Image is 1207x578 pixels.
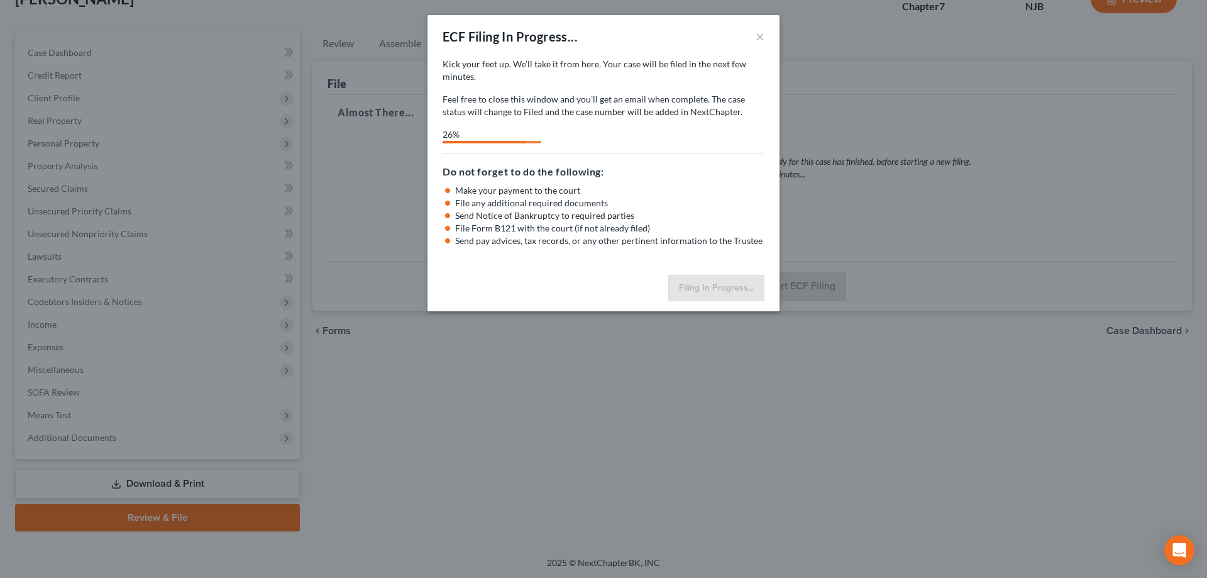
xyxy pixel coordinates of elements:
[455,209,764,222] li: Send Notice of Bankruptcy to required parties
[1164,535,1194,565] div: Open Intercom Messenger
[443,128,526,141] div: 26%
[455,197,764,209] li: File any additional required documents
[455,222,764,235] li: File Form B121 with the court (if not already filed)
[455,184,764,197] li: Make your payment to the court
[668,275,764,301] button: Filing In Progress...
[443,28,578,45] div: ECF Filing In Progress...
[756,29,764,44] button: ×
[443,164,764,179] h5: Do not forget to do the following:
[443,58,764,83] p: Kick your feet up. We’ll take it from here. Your case will be filed in the next few minutes.
[455,235,764,247] li: Send pay advices, tax records, or any other pertinent information to the Trustee
[443,93,764,118] p: Feel free to close this window and you’ll get an email when complete. The case status will change...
